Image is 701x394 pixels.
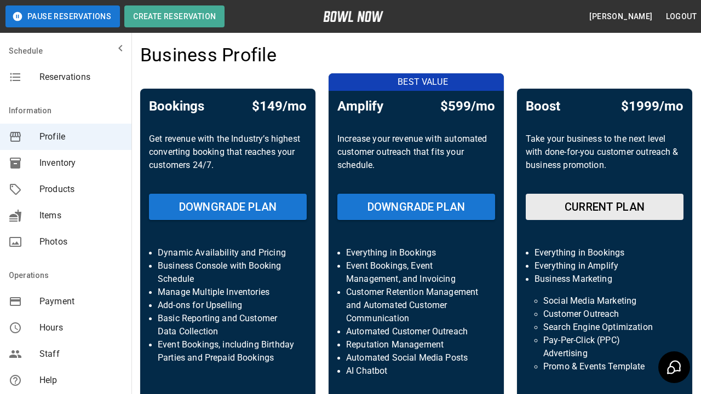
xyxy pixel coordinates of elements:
button: DOWNGRADE PLAN [337,194,495,220]
img: logo [323,11,383,22]
p: Everything in Amplify [535,259,675,273]
span: Profile [39,130,123,143]
h6: DOWNGRADE PLAN [367,198,465,216]
span: Staff [39,347,123,361]
p: BEST VALUE [335,76,510,89]
p: Customer Retention Management and Automated Customer Communication [346,286,486,325]
p: Event Bookings, including Birthday Parties and Prepaid Bookings [158,338,298,364]
span: Help [39,374,123,387]
p: Search Engine Optimization [543,321,666,334]
p: Everything in Bookings [346,246,486,259]
button: Logout [662,7,701,27]
p: Promo & Events Template [543,360,666,373]
p: Increase your revenue with automated customer outreach that fits your schedule. [337,132,495,185]
p: Reputation Management [346,338,486,351]
span: Hours [39,321,123,334]
span: Reservations [39,71,123,84]
p: Automated Customer Outreach [346,325,486,338]
button: Create Reservation [124,5,225,27]
p: Add-ons for Upselling [158,299,298,312]
h5: $1999/mo [621,97,683,115]
span: Photos [39,235,123,248]
p: Manage Multiple Inventories [158,286,298,299]
p: AI Chatbot [346,364,486,378]
h5: Amplify [337,97,383,115]
button: [PERSON_NAME] [585,7,657,27]
p: Event Bookings, Event Management, and Invoicing [346,259,486,286]
p: Basic Reporting and Customer Data Collection [158,312,298,338]
h5: $149/mo [252,97,307,115]
span: Inventory [39,157,123,170]
p: Customer Outreach [543,308,666,321]
p: Pay-Per-Click (PPC) Advertising [543,334,666,360]
span: Products [39,183,123,196]
p: Everything in Bookings [535,246,675,259]
button: Pause Reservations [5,5,120,27]
p: Business Console with Booking Schedule [158,259,298,286]
h6: DOWNGRADE PLAN [179,198,277,216]
p: Dynamic Availability and Pricing [158,246,298,259]
button: DOWNGRADE PLAN [149,194,307,220]
p: Automated Social Media Posts [346,351,486,364]
span: Payment [39,295,123,308]
p: Get revenue with the Industry’s highest converting booking that reaches your customers 24/7. [149,132,307,185]
h4: Business Profile [140,44,277,67]
p: Social Media Marketing [543,294,666,308]
p: Take your business to the next level with done-for-you customer outreach & business promotion. [526,132,683,185]
span: Items [39,209,123,222]
h5: $599/mo [440,97,495,115]
h5: Bookings [149,97,204,115]
h5: Boost [526,97,560,115]
p: Business Marketing [535,273,675,286]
